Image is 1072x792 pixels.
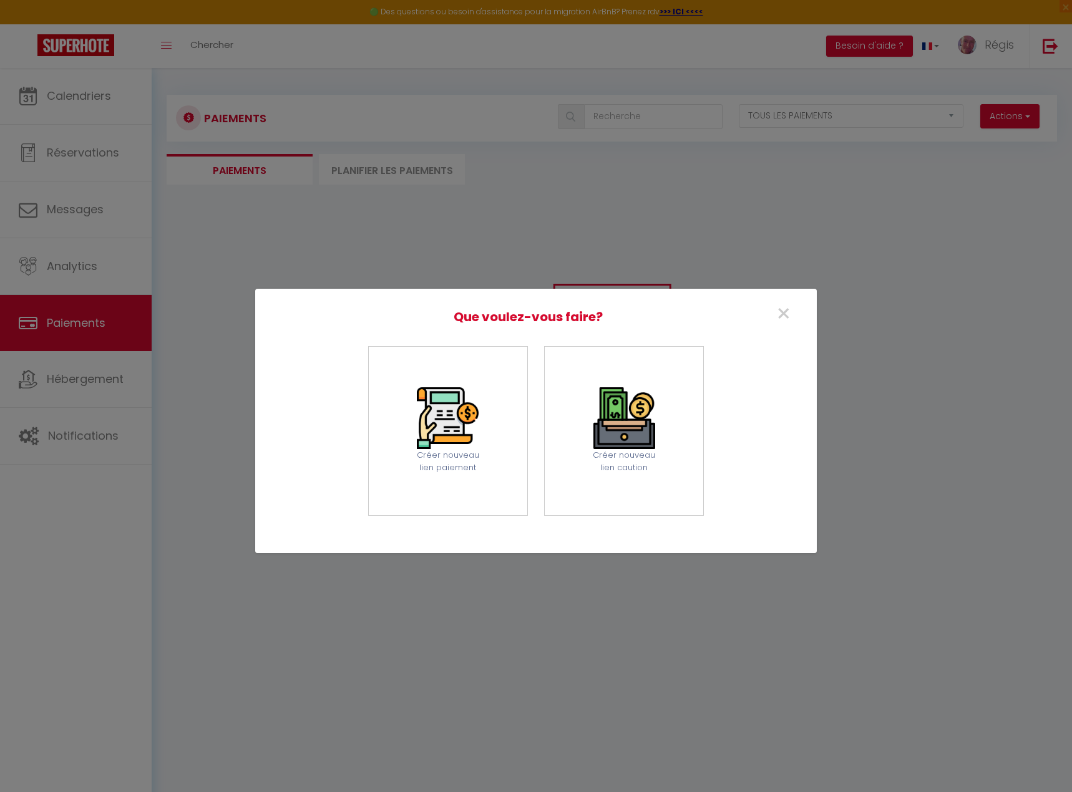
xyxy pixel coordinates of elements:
img: deposit.png [593,387,655,449]
div: Créer nouveau lien caution [585,449,663,475]
div: Créer nouveau lien paiement [409,449,487,475]
span: × [776,296,792,331]
button: Close [776,301,792,326]
img: payment.png [417,387,479,449]
h4: Que voulez-vous faire? [280,307,792,327]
